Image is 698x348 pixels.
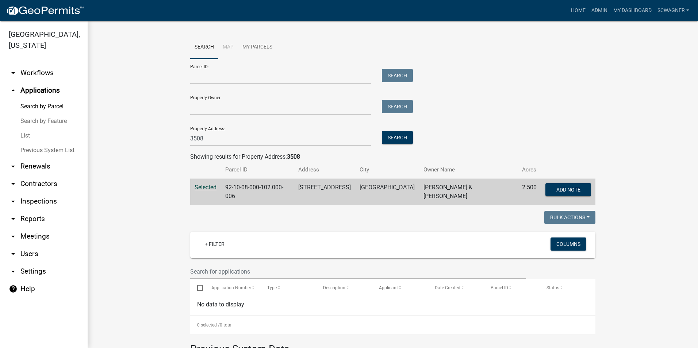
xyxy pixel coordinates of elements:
[267,285,277,290] span: Type
[260,279,316,297] datatable-header-cell: Type
[551,237,586,251] button: Columns
[221,179,294,205] td: 92-10-08-000-102.000-006
[372,279,428,297] datatable-header-cell: Applicant
[568,4,588,18] a: Home
[294,179,355,205] td: [STREET_ADDRESS]
[221,161,294,178] th: Parcel ID
[287,153,300,160] strong: 3508
[238,36,277,59] a: My Parcels
[9,267,18,276] i: arrow_drop_down
[199,237,230,251] a: + Filter
[323,285,345,290] span: Description
[419,179,518,205] td: [PERSON_NAME] & [PERSON_NAME]
[355,179,419,205] td: [GEOGRAPHIC_DATA]
[484,279,540,297] datatable-header-cell: Parcel ID
[190,316,595,334] div: 0 total
[204,279,260,297] datatable-header-cell: Application Number
[588,4,610,18] a: Admin
[190,297,595,316] div: No data to display
[545,183,591,196] button: Add Note
[379,285,398,290] span: Applicant
[9,250,18,258] i: arrow_drop_down
[382,69,413,82] button: Search
[195,184,216,191] a: Selected
[518,161,541,178] th: Acres
[294,161,355,178] th: Address
[9,86,18,95] i: arrow_drop_up
[190,36,218,59] a: Search
[655,4,692,18] a: scwagner
[197,322,220,328] span: 0 selected /
[9,179,18,188] i: arrow_drop_down
[544,211,595,224] button: Bulk Actions
[428,279,484,297] datatable-header-cell: Date Created
[9,197,18,206] i: arrow_drop_down
[190,152,595,161] div: Showing results for Property Address:
[540,279,595,297] datatable-header-cell: Status
[491,285,508,290] span: Parcel ID
[9,214,18,223] i: arrow_drop_down
[190,279,204,297] datatable-header-cell: Select
[190,264,526,279] input: Search for applications
[556,187,580,193] span: Add Note
[355,161,419,178] th: City
[419,161,518,178] th: Owner Name
[610,4,655,18] a: My Dashboard
[316,279,372,297] datatable-header-cell: Description
[546,285,559,290] span: Status
[211,285,251,290] span: Application Number
[382,131,413,144] button: Search
[9,69,18,77] i: arrow_drop_down
[382,100,413,113] button: Search
[9,232,18,241] i: arrow_drop_down
[518,179,541,205] td: 2.500
[9,285,18,293] i: help
[435,285,460,290] span: Date Created
[9,162,18,171] i: arrow_drop_down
